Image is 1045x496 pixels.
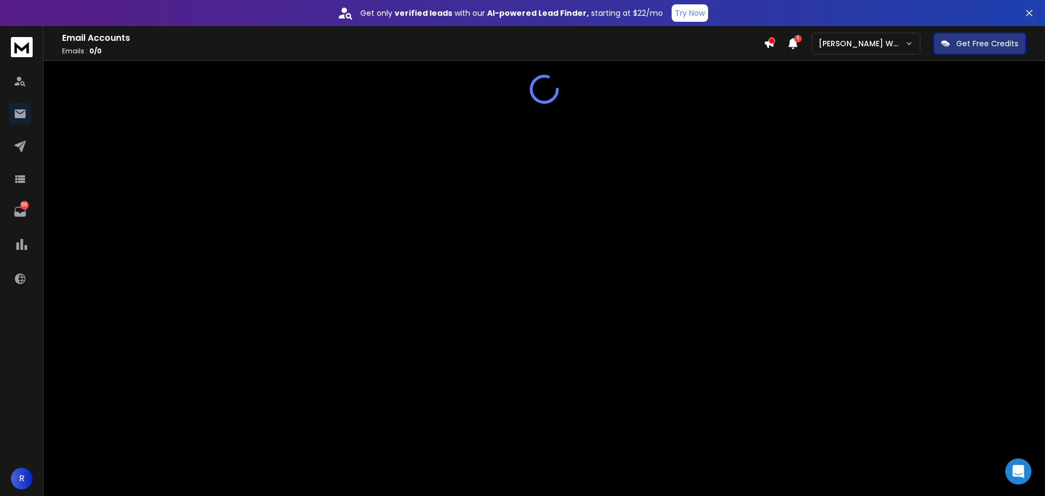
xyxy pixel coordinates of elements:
[819,38,905,49] p: [PERSON_NAME] Workspace
[487,8,589,19] strong: AI-powered Lead Finder,
[11,468,33,489] button: R
[360,8,663,19] p: Get only with our starting at $22/mo
[675,8,705,19] p: Try Now
[933,33,1026,54] button: Get Free Credits
[62,32,764,45] h1: Email Accounts
[62,47,764,56] p: Emails :
[794,35,802,42] span: 1
[956,38,1018,49] p: Get Free Credits
[11,37,33,57] img: logo
[672,4,708,22] button: Try Now
[1005,458,1031,485] div: Open Intercom Messenger
[9,201,31,223] a: 58
[20,201,29,210] p: 58
[395,8,452,19] strong: verified leads
[89,46,102,56] span: 0 / 0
